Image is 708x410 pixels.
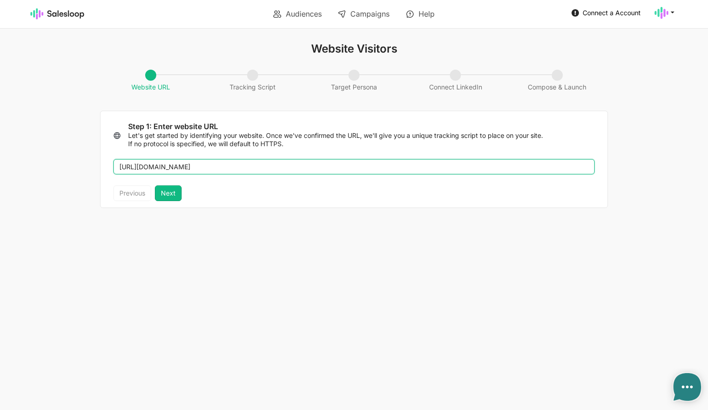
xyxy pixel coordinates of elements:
[127,70,175,91] span: Website URL
[225,70,280,91] span: Tracking Script
[425,70,487,91] span: Connect LinkedIn
[155,185,182,201] button: Next
[267,6,328,22] a: Audiences
[326,70,382,91] span: Target Persona
[128,131,595,148] p: Let's get started by identifying your website. Once we've confirmed the URL, we'll give you a uni...
[583,9,641,17] span: Connect a Account
[113,159,595,175] input: https://example.com
[400,6,441,22] a: Help
[100,42,608,55] h1: Website Visitors
[30,8,85,19] img: Salesloop
[331,6,396,22] a: Campaigns
[128,122,595,131] h2: Step 1: Enter website URL
[523,70,591,91] span: Compose & Launch
[569,6,643,20] a: Connect a Account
